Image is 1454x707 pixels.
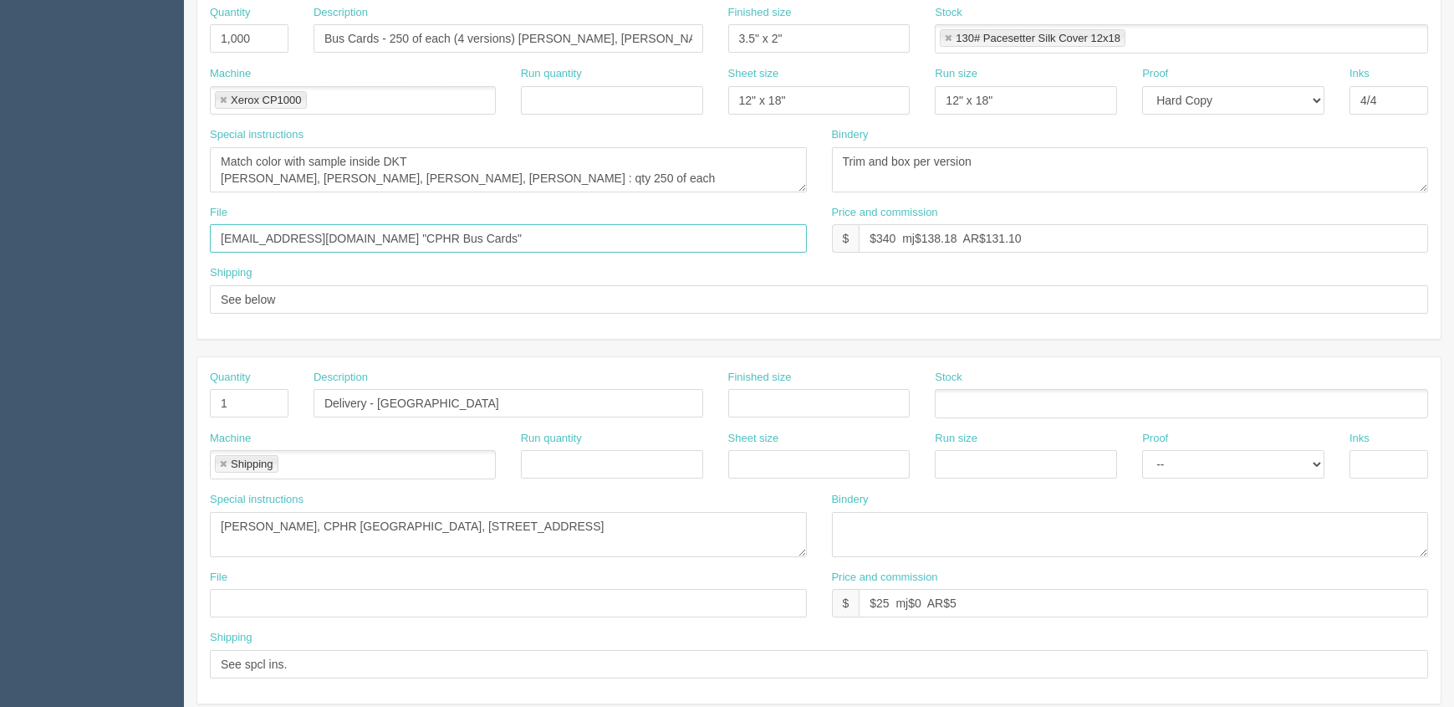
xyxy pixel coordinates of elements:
[521,431,582,447] label: Run quantity
[832,205,938,221] label: Price and commission
[728,431,779,447] label: Sheet size
[210,431,251,447] label: Machine
[210,570,227,586] label: File
[935,66,977,82] label: Run size
[1142,431,1168,447] label: Proof
[210,66,251,82] label: Machine
[210,370,250,386] label: Quantity
[956,33,1120,44] div: 130# Pacesetter Silk Cover 12x18
[832,127,869,143] label: Bindery
[935,5,962,21] label: Stock
[210,127,304,143] label: Special instructions
[231,459,273,469] div: Shipping
[210,492,304,508] label: Special instructions
[210,630,253,646] label: Shipping
[210,5,250,21] label: Quantity
[1142,66,1168,82] label: Proof
[935,431,977,447] label: Run size
[832,570,938,586] label: Price and commission
[210,147,807,192] textarea: Match color with sample inside DKT [PERSON_NAME], [PERSON_NAME], [PERSON_NAME] : qty 250 of each
[210,512,807,557] textarea: [PERSON_NAME], CPHR [GEOGRAPHIC_DATA], [STREET_ADDRESS]
[210,265,253,281] label: Shipping
[728,66,779,82] label: Sheet size
[832,224,860,253] div: $
[1349,431,1370,447] label: Inks
[314,370,368,386] label: Description
[1349,66,1370,82] label: Inks
[832,147,1429,192] textarea: Trim and box per version
[728,370,792,386] label: Finished size
[832,589,860,617] div: $
[935,370,962,386] label: Stock
[210,205,227,221] label: File
[314,5,368,21] label: Description
[231,95,302,105] div: Xerox CP1000
[521,66,582,82] label: Run quantity
[728,5,792,21] label: Finished size
[832,492,869,508] label: Bindery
